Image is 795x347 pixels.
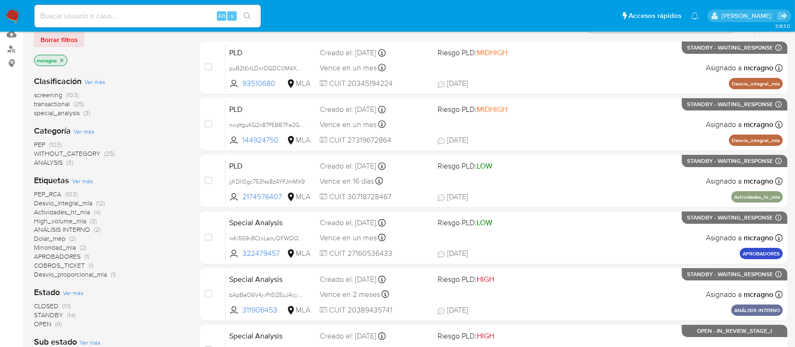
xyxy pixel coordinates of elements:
input: Buscar usuario o caso... [34,10,261,22]
button: search-icon [238,9,257,23]
p: marielabelen.cragno@mercadolibre.com [721,11,775,20]
span: Alt [218,11,225,20]
a: Notificaciones [691,12,699,20]
span: 3.163.0 [775,22,790,30]
span: s [231,11,233,20]
a: Salir [778,11,788,21]
span: Accesos rápidos [629,11,681,21]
